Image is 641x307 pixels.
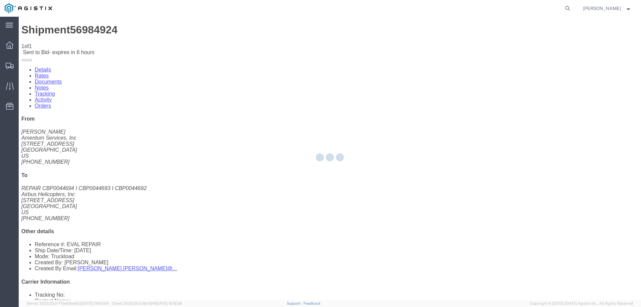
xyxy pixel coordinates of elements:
span: Client: 2025.20.0-8b113f4 [112,301,182,305]
img: logo [5,3,52,13]
a: Support [287,301,303,305]
span: Cierra Brown [583,5,621,12]
span: [DATE] 09:51:04 [82,301,109,305]
span: [DATE] 10:16:38 [156,301,182,305]
span: Copyright © [DATE]-[DATE] Agistix Inc., All Rights Reserved [530,301,633,306]
span: Server: 2025.20.0-710e05ee653 [27,301,109,305]
button: [PERSON_NAME] [583,4,632,12]
a: Feedback [303,301,320,305]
